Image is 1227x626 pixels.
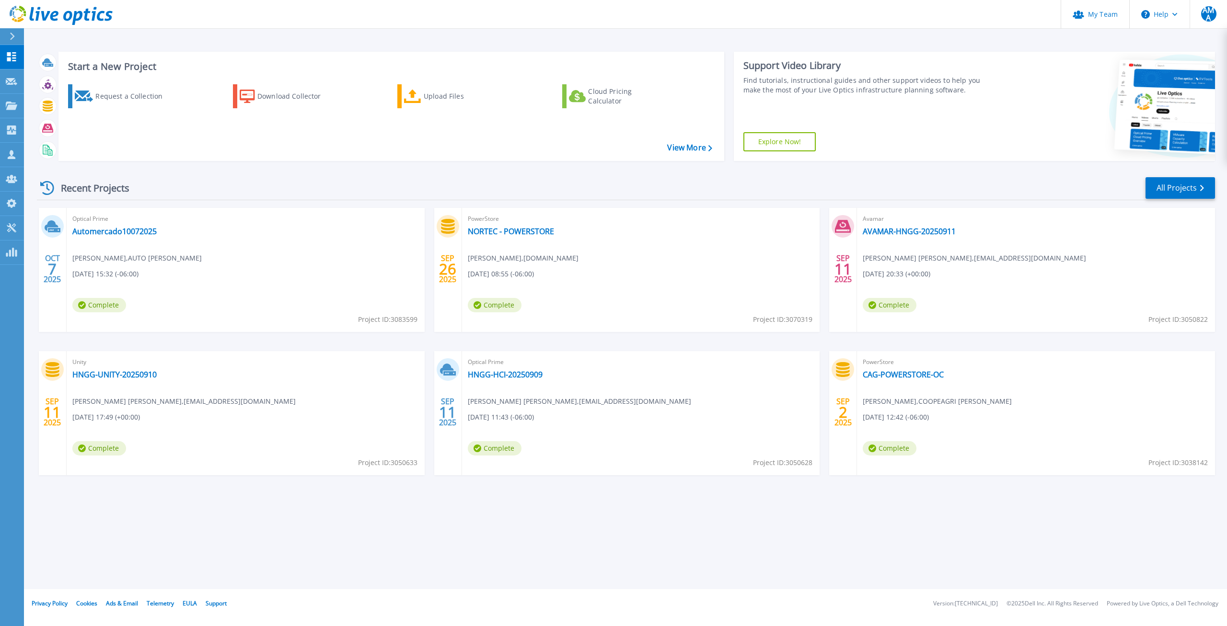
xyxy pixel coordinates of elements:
[439,265,456,273] span: 26
[839,408,847,416] span: 2
[863,253,1086,263] span: [PERSON_NAME] [PERSON_NAME] , [EMAIL_ADDRESS][DOMAIN_NAME]
[743,76,992,95] div: Find tutorials, instructional guides and other support videos to help you make the most of your L...
[72,269,139,279] span: [DATE] 15:32 (-06:00)
[183,599,197,607] a: EULA
[753,314,812,325] span: Project ID: 3070319
[468,412,534,422] span: [DATE] 11:43 (-06:00)
[468,441,521,455] span: Complete
[397,84,504,108] a: Upload Files
[206,599,227,607] a: Support
[1201,6,1216,22] span: AMA
[667,143,712,152] a: View More
[834,265,852,273] span: 11
[834,251,852,286] div: SEP 2025
[233,84,340,108] a: Download Collector
[72,412,140,422] span: [DATE] 17:49 (+00:00)
[358,457,417,468] span: Project ID: 3050633
[863,370,944,379] a: CAG-POWERSTORE-OC
[72,214,419,224] span: Optical Prime
[68,84,175,108] a: Request a Collection
[562,84,669,108] a: Cloud Pricing Calculator
[834,395,852,430] div: SEP 2025
[32,599,68,607] a: Privacy Policy
[68,61,712,72] h3: Start a New Project
[863,298,916,312] span: Complete
[933,601,998,607] li: Version: [TECHNICAL_ID]
[468,298,521,312] span: Complete
[1107,601,1218,607] li: Powered by Live Optics, a Dell Technology
[468,214,814,224] span: PowerStore
[468,370,543,379] a: HNGG-HCI-20250909
[43,251,61,286] div: OCT 2025
[37,176,142,200] div: Recent Projects
[863,269,930,279] span: [DATE] 20:33 (+00:00)
[863,227,956,236] a: AVAMAR-HNGG-20250911
[863,412,929,422] span: [DATE] 12:42 (-06:00)
[76,599,97,607] a: Cookies
[863,441,916,455] span: Complete
[863,357,1209,367] span: PowerStore
[439,395,457,430] div: SEP 2025
[439,408,456,416] span: 11
[588,87,665,106] div: Cloud Pricing Calculator
[72,396,296,407] span: [PERSON_NAME] [PERSON_NAME] , [EMAIL_ADDRESS][DOMAIN_NAME]
[72,357,419,367] span: Unity
[95,87,172,106] div: Request a Collection
[863,396,1012,407] span: [PERSON_NAME] , COOPEAGRI [PERSON_NAME]
[468,227,554,236] a: NORTEC - POWERSTORE
[43,395,61,430] div: SEP 2025
[72,227,157,236] a: Automercado10072025
[424,87,500,106] div: Upload Files
[1148,314,1208,325] span: Project ID: 3050822
[753,457,812,468] span: Project ID: 3050628
[1148,457,1208,468] span: Project ID: 3038142
[863,214,1209,224] span: Avamar
[257,87,334,106] div: Download Collector
[72,298,126,312] span: Complete
[358,314,417,325] span: Project ID: 3083599
[1146,177,1215,199] a: All Projects
[72,441,126,455] span: Complete
[468,396,691,407] span: [PERSON_NAME] [PERSON_NAME] , [EMAIL_ADDRESS][DOMAIN_NAME]
[743,132,816,151] a: Explore Now!
[468,253,579,263] span: [PERSON_NAME] , [DOMAIN_NAME]
[72,370,157,379] a: HNGG-UNITY-20250910
[147,599,174,607] a: Telemetry
[468,269,534,279] span: [DATE] 08:55 (-06:00)
[468,357,814,367] span: Optical Prime
[439,251,457,286] div: SEP 2025
[44,408,61,416] span: 11
[72,253,202,263] span: [PERSON_NAME] , AUTO [PERSON_NAME]
[1007,601,1098,607] li: © 2025 Dell Inc. All Rights Reserved
[743,59,992,72] div: Support Video Library
[106,599,138,607] a: Ads & Email
[48,265,57,273] span: 7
